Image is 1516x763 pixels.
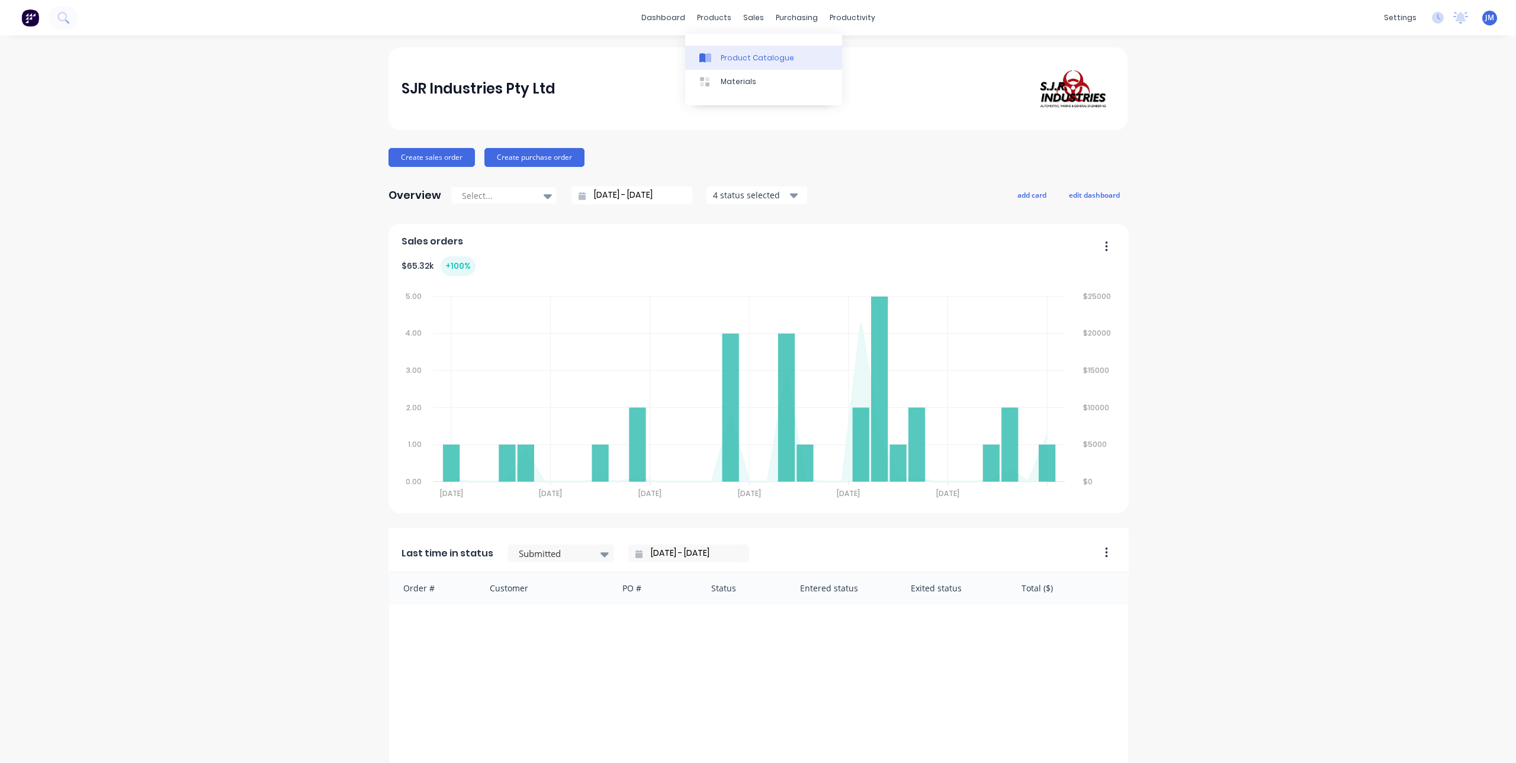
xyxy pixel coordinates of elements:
tspan: $5000 [1084,439,1107,449]
button: edit dashboard [1061,187,1128,202]
tspan: 2.00 [406,403,422,413]
a: Product Catalogue [685,46,842,69]
tspan: $20000 [1084,328,1112,338]
a: dashboard [635,9,691,27]
button: add card [1010,187,1054,202]
span: Last time in status [402,546,493,561]
div: Entered status [788,572,899,604]
tspan: 1.00 [408,439,422,449]
span: JM [1485,12,1494,23]
tspan: [DATE] [937,488,960,498]
input: Filter by date [643,545,744,562]
div: productivity [824,9,881,27]
div: Exited status [899,572,1010,604]
tspan: 4.00 [405,328,422,338]
a: Materials [685,70,842,94]
tspan: $25000 [1084,291,1112,301]
div: Customer [478,572,611,604]
div: purchasing [770,9,824,27]
div: PO # [611,572,699,604]
img: Factory [21,9,39,27]
tspan: [DATE] [439,488,462,498]
div: SJR Industries Pty Ltd [402,77,555,101]
tspan: 3.00 [406,365,422,375]
tspan: 5.00 [406,291,422,301]
button: Create purchase order [484,148,584,167]
tspan: [DATE] [837,488,860,498]
tspan: $15000 [1084,365,1110,375]
tspan: [DATE] [638,488,661,498]
div: $ 65.32k [402,256,476,276]
button: Create sales order [388,148,475,167]
tspan: [DATE] [539,488,562,498]
div: Status [699,572,788,604]
img: SJR Industries Pty Ltd [1032,64,1114,114]
div: + 100 % [441,256,476,276]
div: sales [737,9,770,27]
div: Order # [389,572,478,604]
tspan: [DATE] [738,488,761,498]
div: Product Catalogue [721,53,794,63]
div: 4 status selected [713,189,788,201]
span: Sales orders [402,234,463,249]
tspan: $10000 [1084,403,1110,413]
div: settings [1378,9,1422,27]
div: Materials [721,76,756,87]
div: Overview [388,183,441,207]
button: 4 status selected [706,186,807,204]
tspan: 0.00 [406,477,422,487]
div: Total ($) [1010,572,1128,604]
div: products [691,9,737,27]
tspan: $0 [1084,477,1093,487]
